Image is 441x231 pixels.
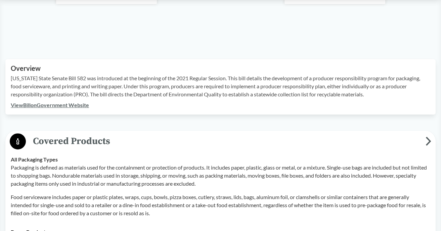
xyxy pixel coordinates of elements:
p: Food serviceware includes paper or plastic plates, wraps, cups, bowls, pizza boxes, cutlery, stra... [11,193,430,217]
p: Packaging is defined as materials used for the containment or protection of products. It includes... [11,164,430,188]
a: ViewBillonGovernment Website [11,102,89,108]
strong: All Packaging Types [11,156,58,163]
p: [US_STATE] State Senate Bill 582 was introduced at the beginning of the 2021 Regular Session. Thi... [11,74,430,98]
h2: Overview [11,64,430,72]
button: Covered Products [8,133,433,150]
span: Covered Products [26,134,426,149]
